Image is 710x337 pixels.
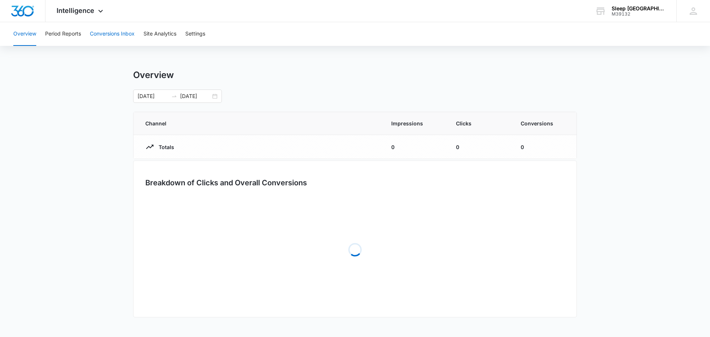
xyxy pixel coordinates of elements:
button: Conversions Inbox [90,22,135,46]
h1: Overview [133,70,174,81]
button: Settings [185,22,205,46]
div: account id [612,11,666,17]
span: swap-right [171,93,177,99]
span: Impressions [391,119,438,127]
td: 0 [512,135,577,159]
span: Clicks [456,119,503,127]
span: Channel [145,119,373,127]
button: Overview [13,22,36,46]
button: Site Analytics [143,22,176,46]
span: to [171,93,177,99]
button: Period Reports [45,22,81,46]
td: 0 [382,135,447,159]
p: Totals [154,143,174,151]
td: 0 [447,135,512,159]
span: Conversions [521,119,565,127]
h3: Breakdown of Clicks and Overall Conversions [145,177,307,188]
input: Start date [138,92,168,100]
span: Intelligence [57,7,94,14]
div: account name [612,6,666,11]
input: End date [180,92,211,100]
